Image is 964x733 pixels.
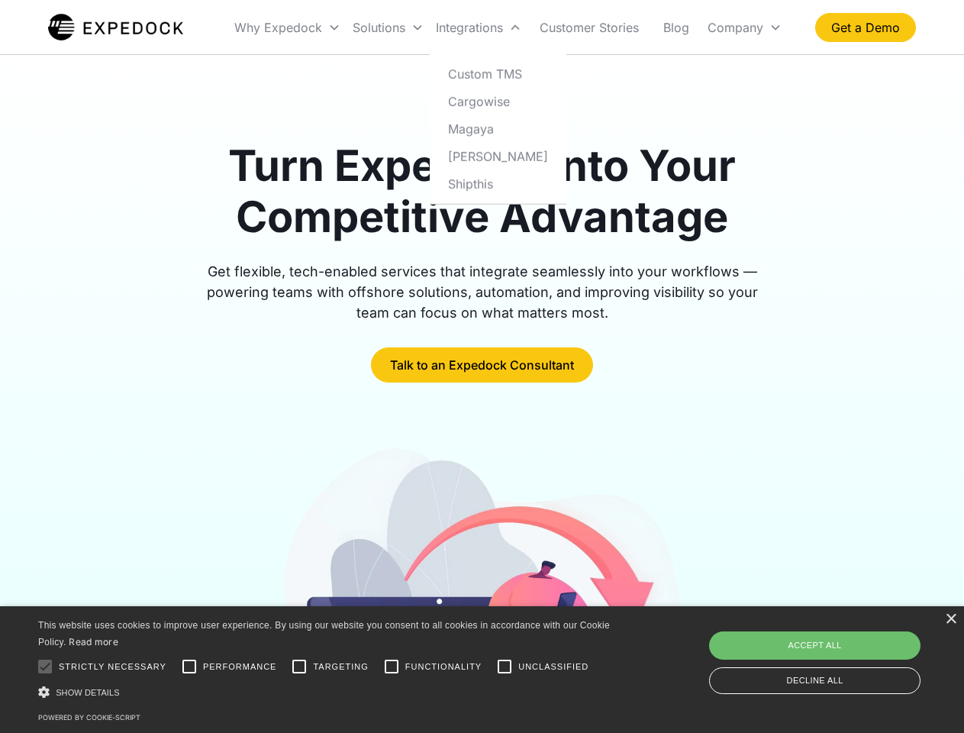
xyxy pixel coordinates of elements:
[228,2,347,53] div: Why Expedock
[430,2,527,53] div: Integrations
[48,12,183,43] a: home
[436,170,560,197] a: Shipthis
[430,53,566,204] nav: Integrations
[436,60,560,87] a: Custom TMS
[651,2,701,53] a: Blog
[59,660,166,673] span: Strictly necessary
[69,636,118,647] a: Read more
[38,620,610,648] span: This website uses cookies to improve user experience. By using our website you consent to all coo...
[710,568,964,733] iframe: Chat Widget
[518,660,588,673] span: Unclassified
[436,115,560,142] a: Magaya
[701,2,788,53] div: Company
[203,660,277,673] span: Performance
[436,20,503,35] div: Integrations
[527,2,651,53] a: Customer Stories
[234,20,322,35] div: Why Expedock
[38,713,140,722] a: Powered by cookie-script
[815,13,916,42] a: Get a Demo
[189,261,775,323] div: Get flexible, tech-enabled services that integrate seamlessly into your workflows — powering team...
[436,142,560,170] a: [PERSON_NAME]
[708,20,763,35] div: Company
[56,688,120,697] span: Show details
[189,140,775,243] h1: Turn Expedock Into Your Competitive Advantage
[405,660,482,673] span: Functionality
[353,20,405,35] div: Solutions
[38,684,615,700] div: Show details
[347,2,430,53] div: Solutions
[436,87,560,115] a: Cargowise
[313,660,368,673] span: Targeting
[371,347,593,383] a: Talk to an Expedock Consultant
[48,12,183,43] img: Expedock Logo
